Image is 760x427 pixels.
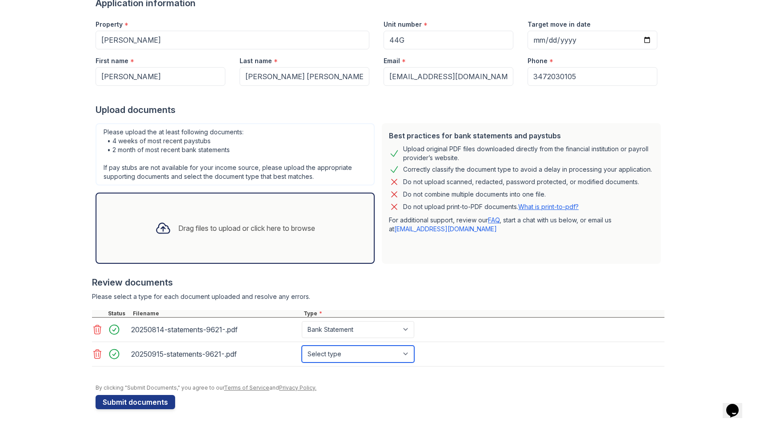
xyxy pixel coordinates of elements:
p: Do not upload print-to-PDF documents. [403,202,579,211]
div: Correctly classify the document type to avoid a delay in processing your application. [403,164,652,175]
div: Please select a type for each document uploaded and resolve any errors. [92,292,664,301]
label: First name [96,56,128,65]
button: Submit documents [96,395,175,409]
div: Upload documents [96,104,664,116]
div: 20250814-statements-9621-.pdf [131,322,298,337]
a: Privacy Policy. [279,384,316,391]
label: Phone [528,56,548,65]
div: Best practices for bank statements and paystubs [389,130,654,141]
div: Filename [131,310,302,317]
div: By clicking "Submit Documents," you agree to our and [96,384,664,391]
div: Do not upload scanned, redacted, password protected, or modified documents. [403,177,639,187]
p: For additional support, review our , start a chat with us below, or email us at [389,216,654,234]
a: Terms of Service [224,384,269,391]
div: Status [106,310,131,317]
a: FAQ [488,216,500,224]
a: [EMAIL_ADDRESS][DOMAIN_NAME] [394,225,497,233]
label: Unit number [384,20,422,29]
label: Email [384,56,400,65]
label: Target move in date [528,20,591,29]
div: Do not combine multiple documents into one file. [403,189,546,200]
div: 20250915-statements-9621-.pdf [131,347,298,361]
div: Drag files to upload or click here to browse [178,223,315,234]
label: Last name [240,56,272,65]
iframe: chat widget [723,391,751,418]
label: Property [96,20,123,29]
div: Please upload the at least following documents: • 4 weeks of most recent paystubs • 2 month of mo... [96,123,375,185]
a: What is print-to-pdf? [518,203,579,210]
div: Upload original PDF files downloaded directly from the financial institution or payroll provider’... [403,145,654,162]
div: Review documents [92,276,664,289]
div: Type [302,310,664,317]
